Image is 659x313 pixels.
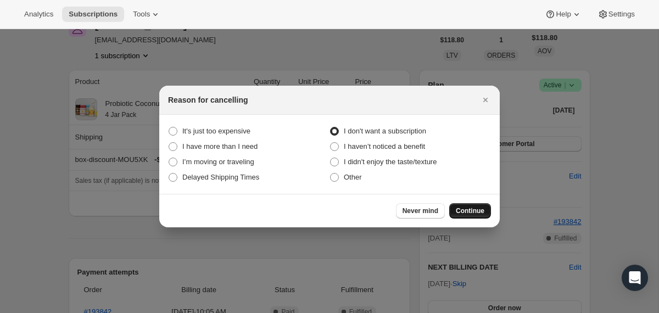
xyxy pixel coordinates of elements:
span: Analytics [24,10,53,19]
span: I didn't enjoy the taste/texture [344,158,437,166]
button: Never mind [396,203,445,219]
button: Analytics [18,7,60,22]
span: It's just too expensive [182,127,250,135]
span: I don't want a subscription [344,127,426,135]
button: Tools [126,7,167,22]
button: Close [478,92,493,108]
span: Subscriptions [69,10,118,19]
span: Continue [456,206,484,215]
span: Help [556,10,571,19]
button: Continue [449,203,491,219]
span: Delayed Shipping Times [182,173,259,181]
span: Never mind [403,206,438,215]
span: I’m moving or traveling [182,158,254,166]
span: Settings [608,10,635,19]
span: Other [344,173,362,181]
span: Tools [133,10,150,19]
div: Open Intercom Messenger [622,265,648,291]
button: Settings [591,7,641,22]
span: I have more than I need [182,142,258,150]
h2: Reason for cancelling [168,94,248,105]
button: Help [538,7,588,22]
button: Subscriptions [62,7,124,22]
span: I haven’t noticed a benefit [344,142,425,150]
